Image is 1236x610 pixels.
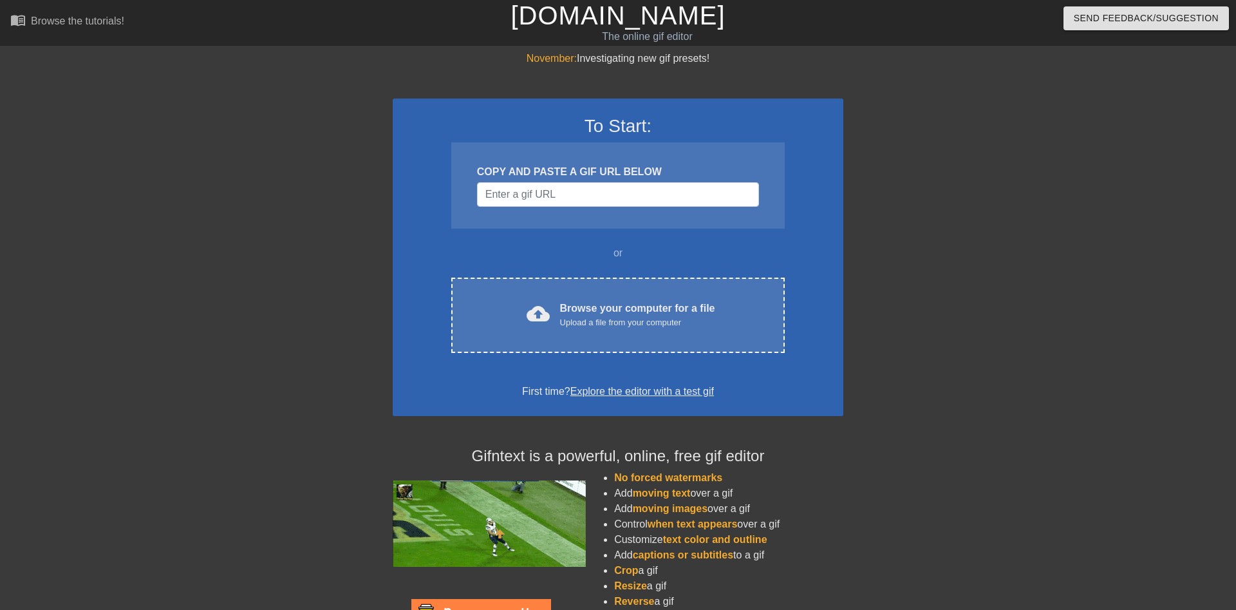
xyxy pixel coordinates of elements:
[614,517,843,532] li: Control over a gif
[418,29,876,44] div: The online gif editor
[560,316,715,329] div: Upload a file from your computer
[633,549,733,560] span: captions or subtitles
[614,563,843,578] li: a gif
[614,578,843,594] li: a gif
[527,53,577,64] span: November:
[409,115,827,137] h3: To Start:
[10,12,26,28] span: menu_book
[393,51,843,66] div: Investigating new gif presets!
[477,182,759,207] input: Username
[648,519,738,529] span: when text appears
[393,481,586,567] img: football_small.gif
[570,386,714,397] a: Explore the editor with a test gif
[560,301,715,329] div: Browse your computer for a file
[426,245,810,261] div: or
[633,488,691,499] span: moving text
[614,532,843,548] li: Customize
[393,447,843,466] h4: Gifntext is a powerful, online, free gif editor
[614,594,843,609] li: a gif
[614,548,843,563] li: Add to a gif
[1063,6,1229,30] button: Send Feedback/Suggestion
[633,503,707,514] span: moving images
[614,565,638,576] span: Crop
[527,302,550,325] span: cloud_upload
[614,472,722,483] span: No forced watermarks
[614,486,843,501] li: Add over a gif
[614,596,654,607] span: Reverse
[477,164,759,180] div: COPY AND PASTE A GIF URL BELOW
[614,501,843,517] li: Add over a gif
[10,12,124,32] a: Browse the tutorials!
[663,534,767,545] span: text color and outline
[614,580,647,591] span: Resize
[31,15,124,26] div: Browse the tutorials!
[409,384,827,399] div: First time?
[1074,10,1219,26] span: Send Feedback/Suggestion
[510,1,725,30] a: [DOMAIN_NAME]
